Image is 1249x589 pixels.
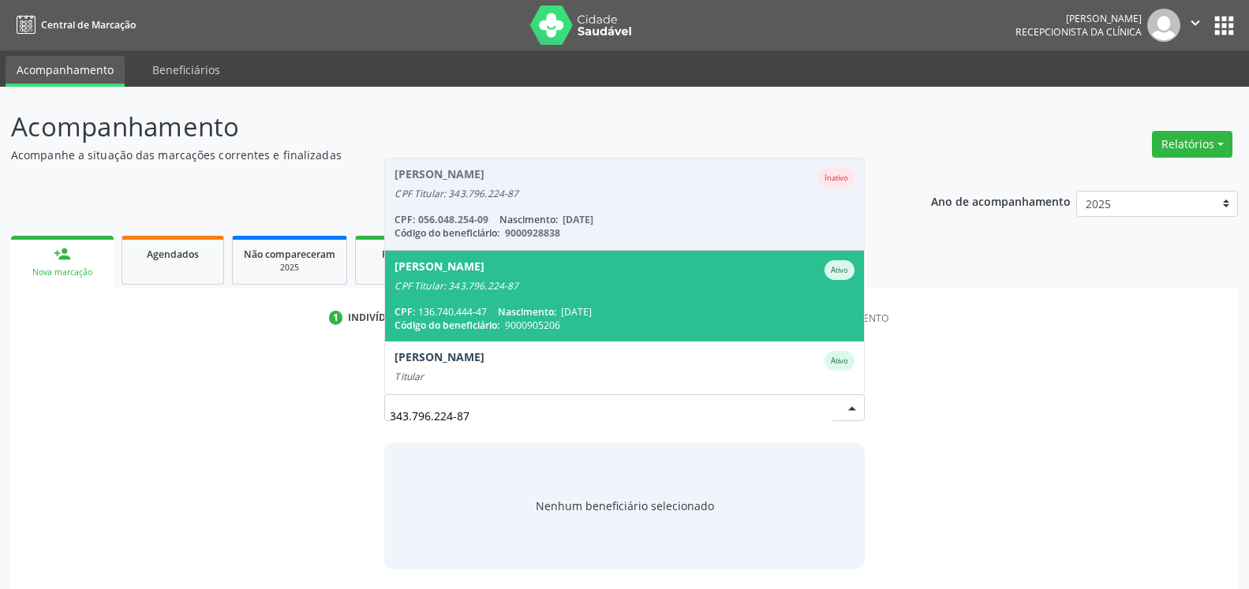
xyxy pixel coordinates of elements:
[1180,9,1210,42] button: 
[1015,12,1142,25] div: [PERSON_NAME]
[395,305,415,319] span: CPF:
[6,56,125,87] a: Acompanhamento
[395,351,484,371] div: [PERSON_NAME]
[244,262,335,274] div: 2025
[498,305,556,319] span: Nascimento:
[11,147,870,163] p: Acompanhe a situação das marcações correntes e finalizadas
[395,305,854,319] div: 136.740.444-47
[41,18,136,32] span: Central de Marcação
[54,245,71,263] div: person_add
[348,311,401,325] div: Indivíduo
[831,265,848,275] small: Ativo
[141,56,231,84] a: Beneficiários
[1015,25,1142,39] span: Recepcionista da clínica
[395,280,854,293] div: CPF Titular: 343.796.224-87
[395,371,854,383] div: Titular
[244,248,335,261] span: Não compareceram
[395,319,499,332] span: Código do beneficiário:
[1210,12,1238,39] button: apps
[1152,131,1232,158] button: Relatórios
[536,498,714,514] span: Nenhum beneficiário selecionado
[831,356,848,366] small: Ativo
[931,191,1071,211] p: Ano de acompanhamento
[22,267,103,278] div: Nova marcação
[11,107,870,147] p: Acompanhamento
[1147,9,1180,42] img: img
[1187,14,1204,32] i: 
[382,248,431,261] span: Resolvidos
[147,248,199,261] span: Agendados
[390,400,832,431] input: Busque por nome, código ou CPF
[11,12,136,38] a: Central de Marcação
[505,319,560,332] span: 9000905206
[367,262,446,274] div: 2025
[395,260,484,280] div: [PERSON_NAME]
[561,305,592,319] span: [DATE]
[329,311,343,325] div: 1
